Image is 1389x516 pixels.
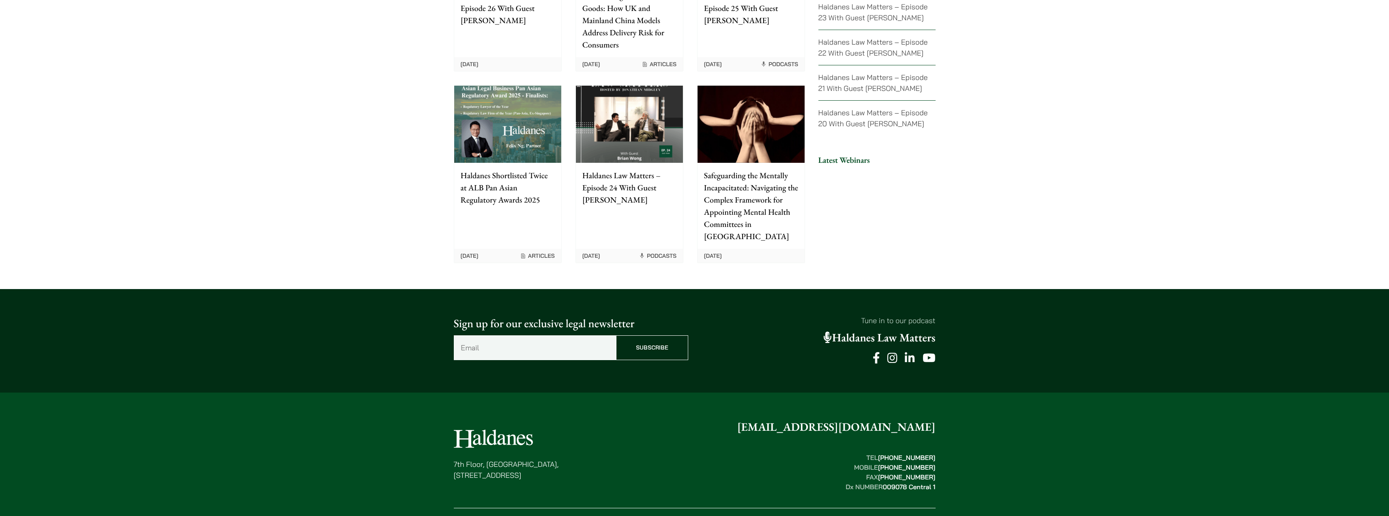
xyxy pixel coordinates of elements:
[639,252,676,259] span: Podcasts
[824,330,936,345] a: Haldanes Law Matters
[454,85,562,263] a: Haldanes Shortlisted Twice at ALB Pan Asian Regulatory Awards 2025 [DATE] Articles
[701,315,936,326] p: Tune in to our podcast
[582,60,600,68] time: [DATE]
[704,169,798,242] p: Safeguarding the Mentally Incapacitated: Navigating the Complex Framework for Appointing Mental H...
[642,60,676,68] span: Articles
[818,108,928,128] a: Haldanes Law Matters – Episode 20 With Guest [PERSON_NAME]
[520,252,555,259] span: Articles
[454,430,533,448] img: Logo of Haldanes
[882,483,935,491] mark: 009078 Central 1
[616,335,688,360] input: Subscribe
[760,60,798,68] span: Podcasts
[878,463,936,471] mark: [PHONE_NUMBER]
[454,315,688,332] p: Sign up for our exclusive legal newsletter
[461,60,479,68] time: [DATE]
[846,453,935,491] strong: TEL MOBILE FAX Dx NUMBER
[454,335,616,360] input: Email
[818,73,928,93] a: Haldanes Law Matters – Episode 21 With Guest [PERSON_NAME]
[704,60,722,68] time: [DATE]
[461,169,555,206] p: Haldanes Shortlisted Twice at ALB Pan Asian Regulatory Awards 2025
[582,169,676,206] p: Haldanes Law Matters – Episode 24 With Guest [PERSON_NAME]
[582,252,600,259] time: [DATE]
[704,252,722,259] time: [DATE]
[575,85,683,263] a: Haldanes Law Matters – Episode 24 With Guest [PERSON_NAME] [DATE] Podcasts
[878,453,936,462] mark: [PHONE_NUMBER]
[737,420,936,434] a: [EMAIL_ADDRESS][DOMAIN_NAME]
[461,252,479,259] time: [DATE]
[818,155,936,165] h3: Latest Webinars
[697,85,805,263] a: Safeguarding the Mentally Incapacitated: Navigating the Complex Framework for Appointing Mental H...
[878,473,936,481] mark: [PHONE_NUMBER]
[818,2,928,22] a: Haldanes Law Matters – Episode 23 With Guest [PERSON_NAME]
[454,459,559,481] p: 7th Floor, [GEOGRAPHIC_DATA], [STREET_ADDRESS]
[818,37,928,58] a: Haldanes Law Matters – Episode 22 With Guest [PERSON_NAME]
